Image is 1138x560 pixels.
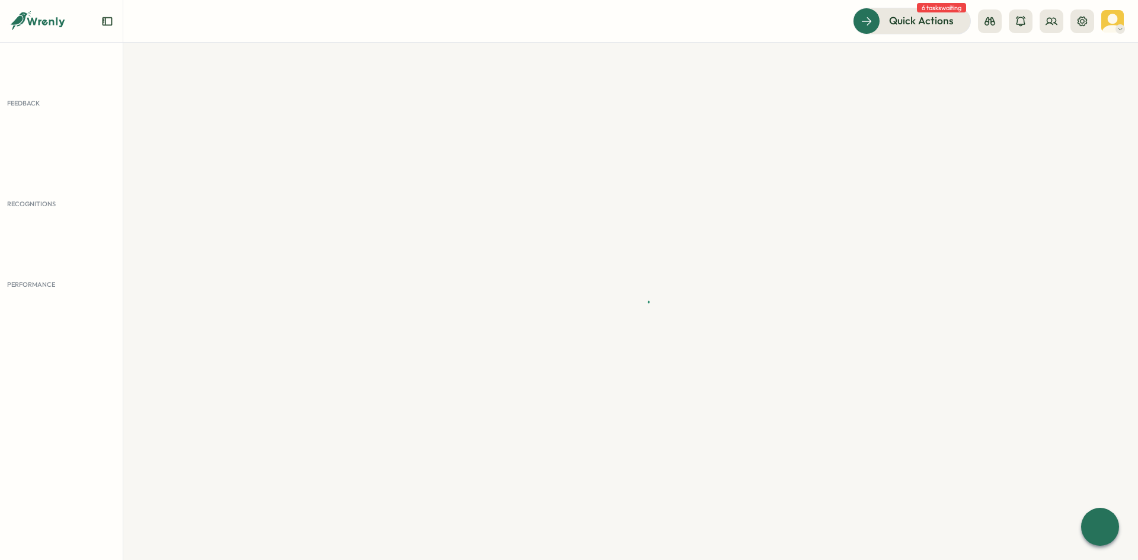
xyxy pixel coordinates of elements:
span: Quick Actions [889,13,954,28]
img: Tomer [1101,10,1124,33]
button: Quick Actions [853,8,971,34]
button: Expand sidebar [101,15,113,27]
span: 6 tasks waiting [917,3,966,12]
